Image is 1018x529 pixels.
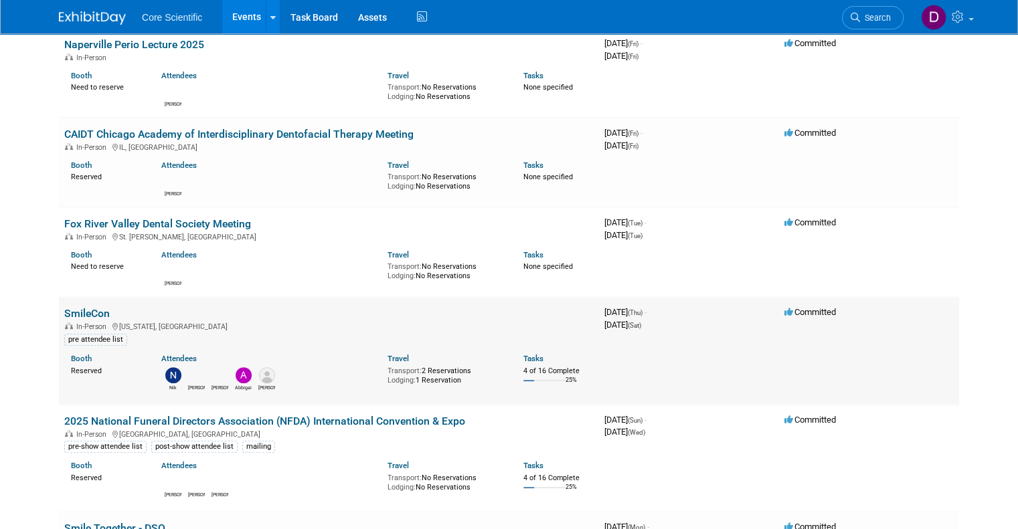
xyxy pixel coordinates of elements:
a: 2025 National Funeral Directors Association (NFDA) International Convention & Expo [64,415,465,427]
span: (Wed) [628,429,645,436]
img: Dylan Gara [212,367,228,383]
span: (Tue) [628,232,643,239]
a: Travel [388,354,409,363]
img: Alex Belshe [259,367,275,383]
a: Booth [71,250,92,259]
span: Search [860,13,891,23]
span: Committed [784,307,836,317]
span: [DATE] [604,320,641,330]
div: James Belshe [188,383,205,391]
a: SmileCon [64,307,110,320]
img: In-Person Event [65,322,73,329]
span: In-Person [76,430,110,439]
span: Committed [784,415,836,425]
td: 25% [566,484,577,502]
img: Nik Koelblinger [165,367,181,383]
div: Reserved [71,364,141,376]
img: Robert Dittmann [165,474,181,490]
div: St. [PERSON_NAME], [GEOGRAPHIC_DATA] [64,231,594,241]
span: [DATE] [604,427,645,437]
span: Lodging: [388,483,416,492]
span: [DATE] [604,230,643,240]
img: Abbigail Belshe [236,367,252,383]
span: Transport: [388,83,422,92]
div: mailing [242,441,275,453]
div: No Reservations No Reservations [388,471,503,492]
span: (Fri) [628,53,639,60]
span: (Tue) [628,219,643,227]
span: (Fri) [628,142,639,150]
div: Need to reserve [71,259,141,272]
div: Robert Dittmann [165,189,181,197]
a: Tasks [523,71,543,80]
span: [DATE] [604,51,639,61]
span: Committed [784,217,836,227]
div: pre attendee list [64,334,127,346]
div: Robert Dittmann [165,279,181,287]
a: Travel [388,461,409,470]
span: In-Person [76,143,110,152]
span: Lodging: [388,376,416,385]
div: Alex Belshe [258,383,275,391]
div: 4 of 16 Complete [523,366,594,376]
td: 25% [566,377,577,395]
div: 4 of 16 Complete [523,473,594,483]
span: Lodging: [388,92,416,101]
span: - [645,217,647,227]
img: Robert Dittmann [165,263,181,279]
span: Committed [784,38,836,48]
div: Mike McKenna [188,490,205,498]
span: In-Person [76,54,110,62]
span: Transport: [388,173,422,181]
span: Lodging: [388,272,416,280]
div: Reserved [71,170,141,182]
div: 2 Reservations 1 Reservation [388,364,503,385]
span: - [645,307,647,317]
img: Dylan Gara [212,474,228,490]
div: [GEOGRAPHIC_DATA], [GEOGRAPHIC_DATA] [64,428,594,439]
div: [US_STATE], [GEOGRAPHIC_DATA] [64,320,594,331]
div: No Reservations No Reservations [388,170,503,191]
a: Attendees [161,161,197,170]
span: [DATE] [604,217,647,227]
a: Booth [71,461,92,470]
span: (Sat) [628,322,641,329]
span: Core Scientific [142,12,202,23]
a: CAIDT Chicago Academy of Interdisciplinary Dentofacial Therapy Meeting [64,128,414,140]
img: In-Person Event [65,430,73,437]
span: None specified [523,262,573,271]
span: None specified [523,83,573,92]
div: Need to reserve [71,80,141,92]
img: In-Person Event [65,233,73,239]
div: Dylan Gara [211,490,228,498]
div: Nik Koelblinger [165,383,181,391]
span: [DATE] [604,415,647,425]
span: In-Person [76,233,110,241]
span: [DATE] [604,140,639,150]
a: Travel [388,250,409,259]
img: In-Person Event [65,54,73,60]
span: Lodging: [388,182,416,191]
a: Attendees [161,250,197,259]
span: - [641,128,643,138]
a: Tasks [523,461,543,470]
span: (Fri) [628,130,639,137]
span: [DATE] [604,307,647,317]
span: (Sun) [628,417,643,424]
div: Robert Dittmann [165,100,181,108]
div: pre-show attendee list [64,441,147,453]
a: Booth [71,71,92,80]
a: Tasks [523,354,543,363]
div: IL, [GEOGRAPHIC_DATA] [64,141,594,152]
div: Abbigail Belshe [235,383,252,391]
span: None specified [523,173,573,181]
a: Tasks [523,250,543,259]
div: No Reservations No Reservations [388,259,503,280]
div: post-show attendee list [151,441,238,453]
img: ExhibitDay [59,11,126,25]
a: Attendees [161,71,197,80]
span: In-Person [76,322,110,331]
div: Dylan Gara [211,383,228,391]
img: James Belshe [189,367,205,383]
img: Mike McKenna [189,474,205,490]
